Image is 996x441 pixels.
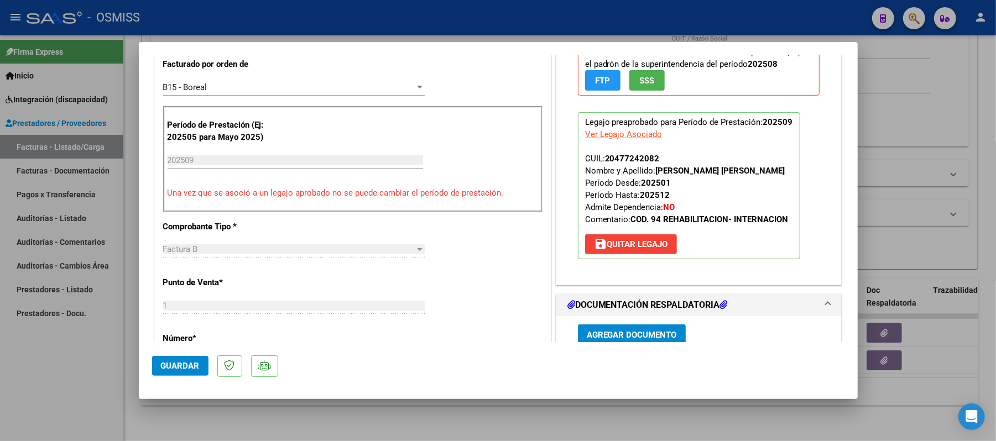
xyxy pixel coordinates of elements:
[594,239,668,249] span: Quitar Legajo
[161,361,200,371] span: Guardar
[585,47,610,57] strong: Alerta!
[152,356,208,376] button: Guardar
[556,294,842,316] mat-expansion-panel-header: DOCUMENTACIÓN RESPALDATORIA
[587,330,677,340] span: Agregar Documento
[168,119,279,144] p: Período de Prestación (Ej: 202505 para Mayo 2025)
[656,166,785,176] strong: [PERSON_NAME] [PERSON_NAME]
[585,234,677,254] button: Quitar Legajo
[168,187,538,200] p: Una vez que se asoció a un legajo aprobado no se puede cambiar el período de prestación.
[585,214,789,224] span: Comentario:
[585,70,620,91] button: FTP
[664,202,675,212] strong: NO
[585,154,789,224] span: CUIL: Nombre y Apellido: Período Desde: Período Hasta: Admite Dependencia:
[629,70,665,91] button: SSS
[163,58,277,71] p: Facturado por orden de
[163,244,198,254] span: Factura B
[631,214,789,224] strong: COD. 94 REHABILITACION- INTERNACION
[594,237,607,250] mat-icon: save
[642,178,671,188] strong: 202501
[605,153,660,165] div: 20477242082
[585,128,663,140] div: Ver Legajo Asociado
[578,324,686,345] button: Agregar Documento
[163,276,277,289] p: Punto de Venta
[567,298,728,312] h1: DOCUMENTACIÓN RESPALDATORIA
[640,190,670,200] strong: 202512
[578,112,800,259] p: Legajo preaprobado para Período de Prestación:
[163,332,277,345] p: Número
[163,221,277,233] p: Comprobante Tipo *
[639,76,654,86] span: SSS
[595,76,610,86] span: FTP
[958,403,985,430] div: Open Intercom Messenger
[163,82,207,92] span: B15 - Boreal
[585,47,812,85] span: El afiliado no tiene la MARCA de discapaciadad (01) en el padrón de la superintendencia del período
[748,59,778,69] strong: 202508
[763,117,793,127] strong: 202509
[556,25,842,285] div: PREAPROBACIÓN PARA INTEGRACION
